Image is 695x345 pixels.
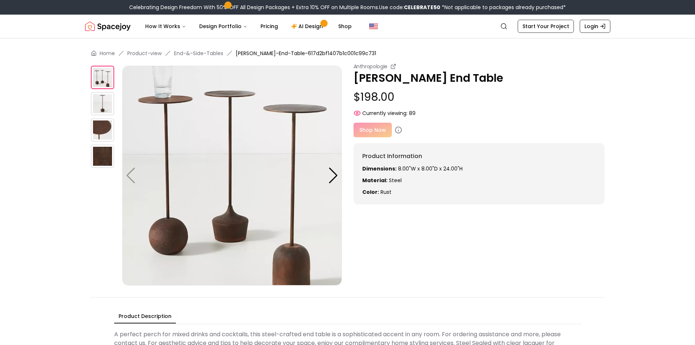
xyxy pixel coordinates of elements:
[100,50,115,57] a: Home
[91,66,114,89] img: https://storage.googleapis.com/spacejoy-main/assets/617d2bf1407b1c001c99c731/product_0_clakjhep20l6
[236,50,376,57] span: [PERSON_NAME]-End-Table-617d2bf1407b1c001c99c731
[255,19,284,34] a: Pricing
[362,165,596,172] p: 8.00"W x 8.00"D x 24.00"H
[114,310,176,323] button: Product Description
[381,188,391,196] span: rust
[193,19,253,34] button: Design Portfolio
[139,19,358,34] nav: Main
[285,19,331,34] a: AI Design
[389,177,402,184] span: Steel
[85,19,131,34] img: Spacejoy Logo
[91,92,114,115] img: https://storage.googleapis.com/spacejoy-main/assets/617d2bf1407b1c001c99c731/product_1_8epg024hf3j
[91,145,114,168] img: https://storage.googleapis.com/spacejoy-main/assets/617d2bf1407b1c001c99c731/product_3_gampn87405k8
[362,152,596,161] h6: Product Information
[127,50,162,57] a: Product-view
[354,91,605,104] p: $198.00
[518,20,574,33] a: Start Your Project
[174,50,223,57] a: End-&-Side-Tables
[580,20,610,33] a: Login
[122,66,342,285] img: https://storage.googleapis.com/spacejoy-main/assets/617d2bf1407b1c001c99c731/product_0_clakjhep20l6
[91,50,605,57] nav: breadcrumb
[404,4,440,11] b: CELEBRATE50
[354,63,387,70] small: Anthropologie
[362,188,379,196] strong: Color:
[354,72,605,85] p: [PERSON_NAME] End Table
[379,4,440,11] span: Use code:
[85,19,131,34] a: Spacejoy
[332,19,358,34] a: Shop
[362,110,408,117] span: Currently viewing:
[369,22,378,31] img: United States
[91,118,114,142] img: https://storage.googleapis.com/spacejoy-main/assets/617d2bf1407b1c001c99c731/product_2_b8op9g36daff
[139,19,192,34] button: How It Works
[362,165,397,172] strong: Dimensions:
[362,177,387,184] strong: Material:
[409,110,416,117] span: 89
[129,4,566,11] div: Celebrating Design Freedom With 50% OFF All Design Packages + Extra 10% OFF on Multiple Rooms.
[440,4,566,11] span: *Not applicable to packages already purchased*
[85,15,610,38] nav: Global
